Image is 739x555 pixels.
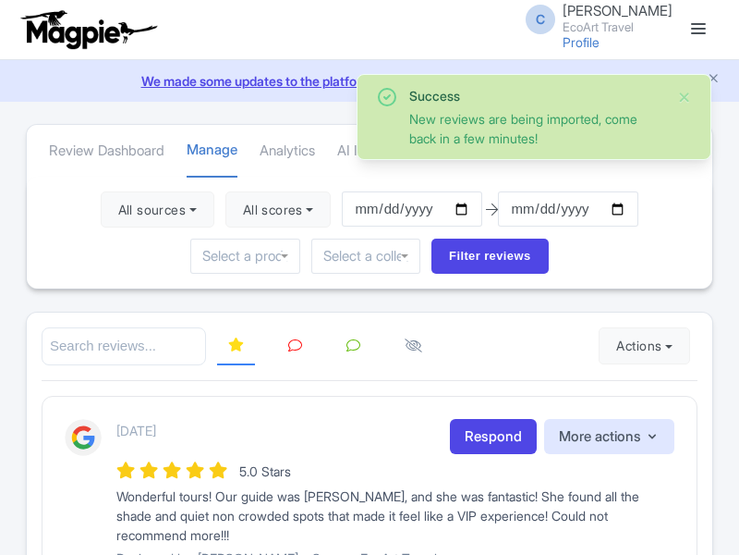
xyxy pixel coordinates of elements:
[101,191,214,228] button: All sources
[65,419,102,456] img: Google Logo
[677,86,692,108] button: Close
[544,419,674,455] button: More actions
[323,248,408,265] input: Select a collection
[17,9,160,50] img: logo-ab69f6fb50320c5b225c76a69d11143b.png
[707,69,721,91] button: Close announcement
[450,419,537,455] a: Respond
[563,34,600,50] a: Profile
[187,125,237,178] a: Manage
[49,126,164,177] a: Review Dashboard
[42,327,206,365] input: Search reviews...
[409,86,662,105] div: Success
[409,109,662,148] div: New reviews are being imported, come back in a few minutes!
[431,239,549,274] input: Filter reviews
[225,191,332,228] button: All scores
[515,4,672,33] a: C [PERSON_NAME] EcoArt Travel
[260,126,315,177] a: Analytics
[239,463,291,479] span: 5.0 Stars
[563,2,672,19] span: [PERSON_NAME]
[116,487,674,545] div: Wonderful tours! Our guide was [PERSON_NAME], and she was fantastic! She found all the shade and ...
[116,421,156,440] p: [DATE]
[563,21,672,33] small: EcoArt Travel
[526,5,555,34] span: C
[599,327,690,364] button: Actions
[337,126,401,177] a: AI Insights
[202,248,287,265] input: Select a product
[11,71,728,91] a: We made some updates to the platform. Read more about the new layout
